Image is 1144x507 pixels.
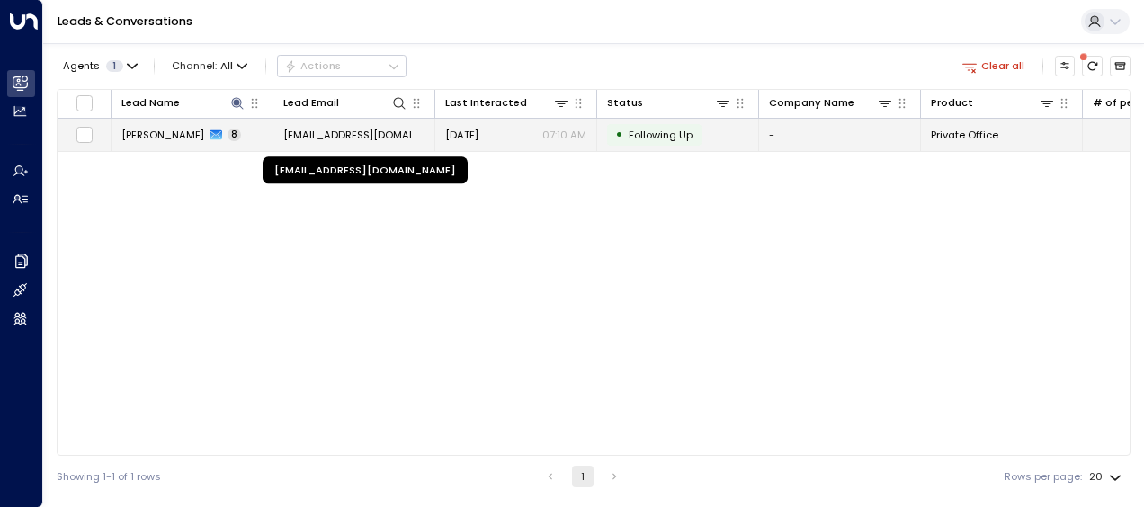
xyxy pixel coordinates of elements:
[445,94,569,111] div: Last Interacted
[284,59,341,72] div: Actions
[228,129,241,141] span: 8
[769,94,854,111] div: Company Name
[629,128,693,142] span: Following Up
[1082,56,1103,76] span: There are new threads available. Refresh the grid to view the latest updates.
[121,94,246,111] div: Lead Name
[759,119,921,150] td: -
[106,60,123,72] span: 1
[931,94,1055,111] div: Product
[445,94,527,111] div: Last Interacted
[1110,56,1131,76] button: Archived Leads
[76,126,94,144] span: Toggle select row
[57,56,142,76] button: Agents1
[572,466,594,487] button: page 1
[539,466,626,487] nav: pagination navigation
[283,94,339,111] div: Lead Email
[277,55,407,76] button: Actions
[57,469,161,485] div: Showing 1-1 of 1 rows
[166,56,254,76] span: Channel:
[76,94,94,112] span: Toggle select all
[542,128,586,142] p: 07:10 AM
[63,61,100,71] span: Agents
[956,56,1031,76] button: Clear all
[769,94,893,111] div: Company Name
[58,13,192,29] a: Leads & Conversations
[607,94,643,111] div: Status
[121,128,204,142] span: Jenna Chasinghawk
[607,94,731,111] div: Status
[263,157,468,184] div: [EMAIL_ADDRESS][DOMAIN_NAME]
[283,94,407,111] div: Lead Email
[931,94,973,111] div: Product
[166,56,254,76] button: Channel:All
[1005,469,1082,485] label: Rows per page:
[283,128,425,142] span: info@chasinghawktattoos.com
[1055,56,1076,76] button: Customize
[277,55,407,76] div: Button group with a nested menu
[445,128,478,142] span: Aug 29, 2025
[615,122,623,147] div: •
[121,94,180,111] div: Lead Name
[220,60,233,72] span: All
[931,128,998,142] span: Private Office
[1089,466,1125,488] div: 20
